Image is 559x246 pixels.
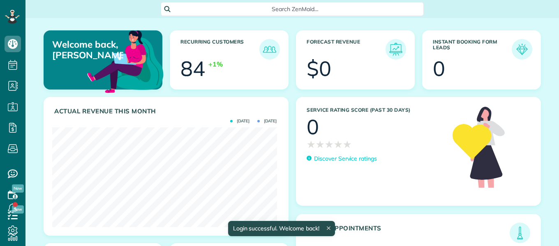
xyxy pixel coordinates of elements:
[388,41,404,57] img: icon_forecast_revenue-8c13a41c7ed35a8dcfafea3cbb826a0462acb37728057bba2d056411b612bbbe.png
[433,58,445,79] div: 0
[180,39,259,60] h3: Recurring Customers
[230,119,249,123] span: [DATE]
[307,137,316,152] span: ★
[52,39,123,61] p: Welcome back, [PERSON_NAME]!
[514,41,530,57] img: icon_form_leads-04211a6a04a5b2264e4ee56bc0799ec3eb69b7e499cbb523a139df1d13a81ae0.png
[307,117,319,137] div: 0
[228,221,335,236] div: Login successful. Welcome back!
[334,137,343,152] span: ★
[307,39,386,60] h3: Forecast Revenue
[512,225,528,241] img: icon_todays_appointments-901f7ab196bb0bea1936b74009e4eb5ffbc2d2711fa7634e0d609ed5ef32b18b.png
[208,60,223,69] div: +1%
[257,119,277,123] span: [DATE]
[325,137,334,152] span: ★
[316,137,325,152] span: ★
[54,108,280,115] h3: Actual Revenue this month
[85,21,165,101] img: dashboard_welcome-42a62b7d889689a78055ac9021e634bf52bae3f8056760290aed330b23ab8690.png
[261,41,278,57] img: icon_recurring_customers-cf858462ba22bcd05b5a5880d41d6543d210077de5bb9ebc9590e49fd87d84ed.png
[343,137,352,152] span: ★
[12,184,24,193] span: New
[314,154,377,163] p: Discover Service ratings
[307,225,510,243] h3: [DATE] Appointments
[433,39,512,60] h3: Instant Booking Form Leads
[307,107,444,113] h3: Service Rating score (past 30 days)
[307,154,377,163] a: Discover Service ratings
[307,58,331,79] div: $0
[180,58,205,79] div: 84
